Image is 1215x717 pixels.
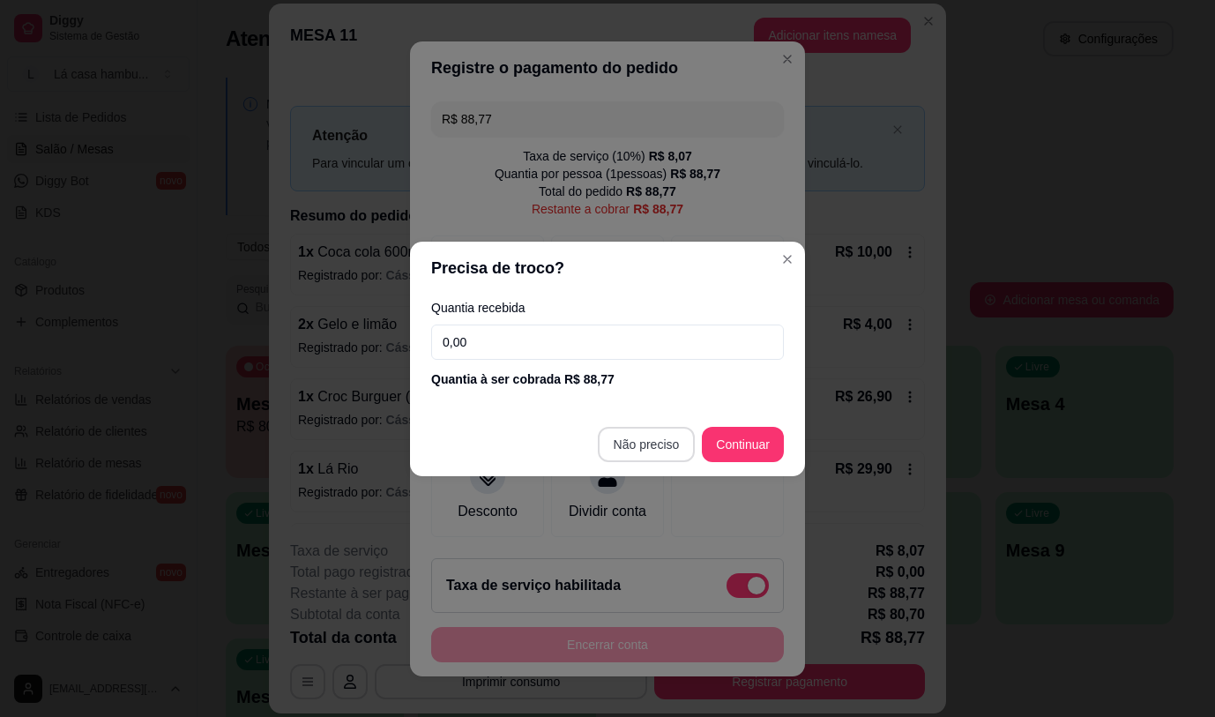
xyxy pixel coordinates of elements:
[410,242,805,295] header: Precisa de troco?
[431,370,784,388] div: Quantia à ser cobrada R$ 88,77
[773,245,801,273] button: Close
[702,427,784,462] button: Continuar
[431,302,784,314] label: Quantia recebida
[598,427,696,462] button: Não preciso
